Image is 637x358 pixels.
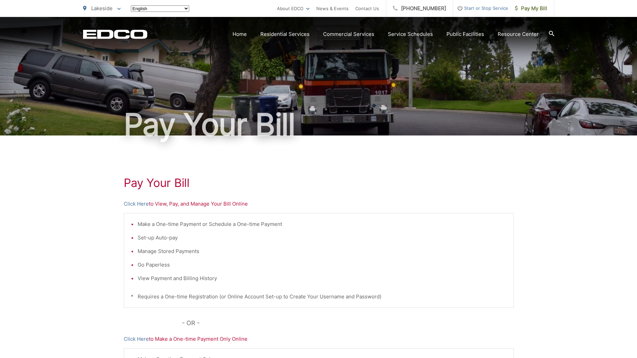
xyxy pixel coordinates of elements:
select: Select a language [131,5,189,12]
a: Click Here [124,200,149,208]
span: Pay My Bill [515,4,547,13]
li: Make a One-time Payment or Schedule a One-time Payment [138,220,506,228]
a: Contact Us [355,4,379,13]
a: Public Facilities [446,30,484,38]
a: Click Here [124,335,149,343]
p: to View, Pay, and Manage Your Bill Online [124,200,514,208]
li: Go Paperless [138,261,506,269]
a: Home [233,30,247,38]
li: View Payment and Billing History [138,274,506,282]
a: Residential Services [260,30,310,38]
p: - OR - [182,318,514,328]
li: Set-up Auto-pay [138,234,506,242]
a: Resource Center [498,30,539,38]
h1: Pay Your Bill [124,176,514,190]
p: * Requires a One-time Registration (or Online Account Set-up to Create Your Username and Password) [131,293,506,301]
a: News & Events [316,4,349,13]
p: to Make a One-time Payment Only Online [124,335,514,343]
a: Service Schedules [388,30,433,38]
li: Manage Stored Payments [138,247,506,255]
a: EDCD logo. Return to the homepage. [83,29,147,39]
span: Lakeside [91,5,113,12]
h1: Pay Your Bill [83,108,554,142]
a: Commercial Services [323,30,374,38]
a: About EDCO [277,4,310,13]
